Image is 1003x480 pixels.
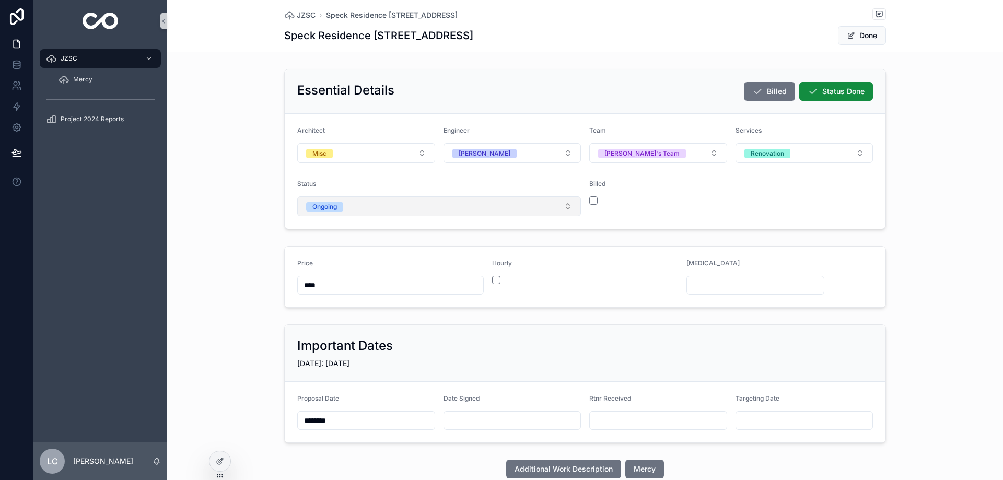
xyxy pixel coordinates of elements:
a: JZSC [40,49,161,68]
span: [MEDICAL_DATA] [686,259,740,267]
div: [PERSON_NAME] [459,149,510,158]
span: Price [297,259,313,267]
button: Additional Work Description [506,460,621,478]
span: Billed [767,86,787,97]
span: JZSC [61,54,77,63]
button: Select Button [297,143,435,163]
a: Speck Residence [STREET_ADDRESS] [326,10,458,20]
span: Mercy [634,464,656,474]
button: Select Button [444,143,581,163]
button: Done [838,26,886,45]
button: Mercy [625,460,664,478]
span: Architect [297,126,325,134]
h1: Speck Residence [STREET_ADDRESS] [284,28,473,43]
div: scrollable content [33,42,167,142]
button: Select Button [589,143,727,163]
span: Engineer [444,126,470,134]
button: Select Button [736,143,873,163]
span: Billed [589,180,605,188]
span: Targeting Date [736,394,779,402]
button: Select Button [297,196,581,216]
div: [PERSON_NAME]'s Team [604,149,680,158]
div: Ongoing [312,202,337,212]
a: JZSC [284,10,316,20]
div: Misc [312,149,326,158]
div: Renovation [751,149,784,158]
span: Additional Work Description [515,464,613,474]
span: Status [297,180,316,188]
span: JZSC [297,10,316,20]
span: Team [589,126,606,134]
button: Status Done [799,82,873,101]
img: App logo [83,13,119,29]
span: Rtnr Received [589,394,631,402]
span: Proposal Date [297,394,339,402]
h2: Important Dates [297,337,393,354]
span: Date Signed [444,394,480,402]
span: Hourly [492,259,512,267]
h2: Essential Details [297,82,394,99]
span: Status Done [822,86,865,97]
span: Services [736,126,762,134]
p: [PERSON_NAME] [73,456,133,466]
span: Mercy [73,75,92,84]
span: LC [47,455,58,467]
span: [DATE]: [DATE] [297,359,349,368]
button: Billed [744,82,795,101]
a: Mercy [52,70,161,89]
span: Project 2024 Reports [61,115,124,123]
a: Project 2024 Reports [40,110,161,128]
